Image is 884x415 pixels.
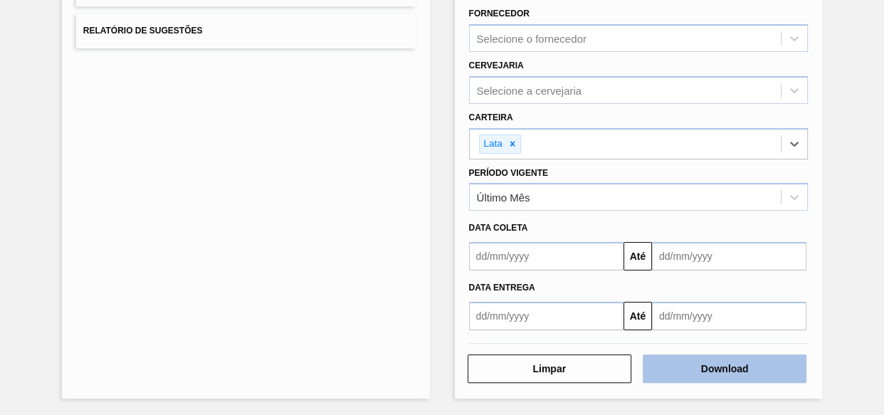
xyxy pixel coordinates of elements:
[469,112,513,122] label: Carteira
[469,302,623,330] input: dd/mm/yyyy
[468,354,631,383] button: Limpar
[469,283,535,293] span: Data entrega
[623,302,652,330] button: Até
[469,223,528,233] span: Data coleta
[643,354,806,383] button: Download
[469,168,548,178] label: Período Vigente
[469,242,623,270] input: dd/mm/yyyy
[623,242,652,270] button: Até
[480,135,505,153] div: Lata
[469,9,530,19] label: Fornecedor
[477,84,582,96] div: Selecione a cervejaria
[652,302,806,330] input: dd/mm/yyyy
[76,14,416,48] button: Relatório de Sugestões
[83,26,203,36] span: Relatório de Sugestões
[652,242,806,270] input: dd/mm/yyyy
[477,191,530,204] div: Último Mês
[477,33,586,45] div: Selecione o fornecedor
[469,61,524,70] label: Cervejaria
